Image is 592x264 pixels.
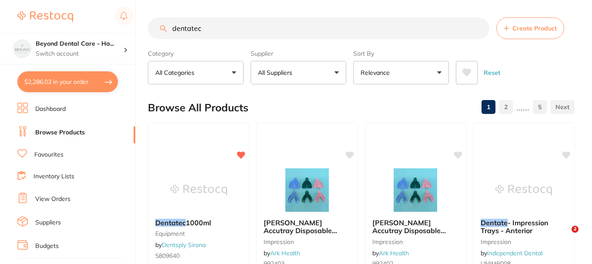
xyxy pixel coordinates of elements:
[353,50,449,57] label: Sort By
[155,68,198,77] p: All Categories
[155,252,180,260] span: 5809640
[270,249,300,257] a: Ark Health
[264,249,300,257] span: by
[17,11,73,22] img: Restocq Logo
[35,105,66,114] a: Dashboard
[533,98,547,116] a: 5
[17,7,73,27] a: Restocq Logo
[162,241,206,249] a: Dentsply Sirona
[264,238,350,245] small: impression
[481,218,508,227] em: Dentate
[155,230,242,237] small: equipment
[572,226,579,233] span: 2
[499,98,513,116] a: 2
[481,238,567,245] small: impression
[481,219,567,235] b: Dentate - Impression Trays - Anterior
[495,168,552,212] img: Dentate - Impression Trays - Anterior
[372,219,459,235] b: Ainsworth Accutray Disposable Impression Trays Dentate Medium Lower
[148,17,489,39] input: Search Products
[186,218,211,227] span: 1000ml
[36,50,124,58] p: Switch account
[481,218,549,235] span: - Impression Trays - Anterior
[36,40,124,48] h4: Beyond Dental Care - Hamilton
[34,150,64,159] a: Favourites
[372,218,446,251] span: [PERSON_NAME] Accutray Disposable Impression Trays
[372,249,409,257] span: by
[372,238,459,245] small: impression
[554,226,575,247] iframe: Intercom live chat
[264,219,350,235] b: Ainsworth Accutray Disposable Impression Trays Dentate Medium Upper
[251,61,346,84] button: All Suppliers
[482,98,495,116] a: 1
[13,40,31,57] img: Beyond Dental Care - Hamilton
[481,61,503,84] button: Reset
[17,71,118,92] button: $2,286.03 in your order
[258,68,296,77] p: All Suppliers
[487,249,542,257] a: Independent Dental
[496,17,564,39] button: Create Product
[35,218,61,227] a: Suppliers
[279,168,335,212] img: Ainsworth Accutray Disposable Impression Trays Dentate Medium Upper
[155,218,186,227] em: Dentatec
[148,50,244,57] label: Category
[148,61,244,84] button: All Categories
[155,219,242,227] b: Dentatec 1000ml
[387,168,444,212] img: Ainsworth Accutray Disposable Impression Trays Dentate Medium Lower
[264,218,337,251] span: [PERSON_NAME] Accutray Disposable Impression Trays
[35,242,59,251] a: Budgets
[516,102,529,112] p: ......
[35,128,85,137] a: Browse Products
[353,61,449,84] button: Relevance
[512,25,557,32] span: Create Product
[155,241,206,249] span: by
[35,195,70,204] a: View Orders
[33,172,74,181] a: Inventory Lists
[361,68,393,77] p: Relevance
[148,102,248,114] h2: Browse All Products
[251,50,346,57] label: Supplier
[171,168,227,212] img: Dentatec 1000ml
[481,249,542,257] span: by
[379,249,409,257] a: Ark Health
